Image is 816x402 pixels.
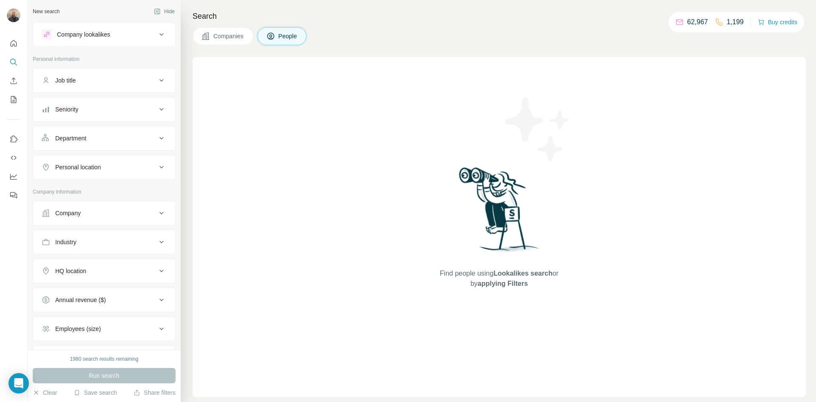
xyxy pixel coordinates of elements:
[55,209,81,217] div: Company
[7,169,20,184] button: Dashboard
[7,131,20,147] button: Use Surfe on LinkedIn
[193,10,806,22] h4: Search
[493,270,552,277] span: Lookalikes search
[33,232,175,252] button: Industry
[33,55,176,63] p: Personal information
[33,203,175,223] button: Company
[7,92,20,107] button: My lists
[55,134,86,143] div: Department
[33,348,175,368] button: Technologies
[33,8,59,15] div: New search
[7,73,20,88] button: Enrich CSV
[55,163,101,171] div: Personal location
[55,325,101,333] div: Employees (size)
[55,76,76,85] div: Job title
[33,128,175,148] button: Department
[455,165,544,260] img: Surfe Illustration - Woman searching with binoculars
[55,296,106,304] div: Annual revenue ($)
[148,5,181,18] button: Hide
[33,261,175,281] button: HQ location
[7,9,20,22] img: Avatar
[33,290,175,310] button: Annual revenue ($)
[431,268,567,289] span: Find people using or by
[133,388,176,397] button: Share filters
[33,157,175,177] button: Personal location
[7,54,20,70] button: Search
[499,91,576,168] img: Surfe Illustration - Stars
[33,24,175,45] button: Company lookalikes
[278,32,298,40] span: People
[478,280,528,287] span: applying Filters
[7,188,20,203] button: Feedback
[57,30,110,39] div: Company lookalikes
[55,267,86,275] div: HQ location
[74,388,117,397] button: Save search
[7,150,20,165] button: Use Surfe API
[70,355,139,363] div: 1980 search results remaining
[33,388,57,397] button: Clear
[213,32,244,40] span: Companies
[33,70,175,91] button: Job title
[33,188,176,196] p: Company information
[758,16,797,28] button: Buy credits
[687,17,708,27] p: 62,967
[33,99,175,120] button: Seniority
[7,36,20,51] button: Quick start
[55,238,76,246] div: Industry
[55,105,78,114] div: Seniority
[8,373,29,393] div: Open Intercom Messenger
[33,319,175,339] button: Employees (size)
[727,17,744,27] p: 1,199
